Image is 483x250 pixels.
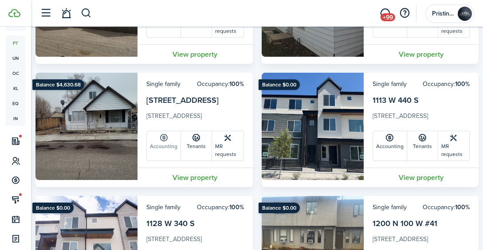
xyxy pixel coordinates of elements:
card-header-left: Single family [373,203,407,212]
img: TenantCloud [8,9,20,17]
a: [STREET_ADDRESS] [146,94,219,106]
a: View property [364,44,479,64]
img: Property avatar [35,73,137,180]
a: 1128 W 340 S [146,218,195,229]
card-description: [STREET_ADDRESS] [373,111,470,125]
a: Notifications [58,2,75,25]
a: View property [137,168,253,187]
ribbon: Balance $0.00 [259,79,300,90]
ribbon: Balance $4,630.68 [32,79,84,90]
b: 100% [455,203,470,212]
button: Open resource center [397,6,412,21]
a: pt [6,35,25,51]
card-header-left: Single family [373,79,407,89]
a: Accounting [373,131,407,160]
a: in [6,111,25,126]
ribbon: Balance $0.00 [259,203,300,213]
a: 1113 W 440 S [373,94,419,106]
span: Pristine Properties Management [432,11,454,17]
a: View property [137,44,253,64]
a: 1200 N 100 W #41 [373,218,437,229]
card-description: [STREET_ADDRESS] [146,111,244,125]
img: Pristine Properties Management [458,7,472,21]
a: kl [6,81,25,96]
a: View property [364,168,479,187]
button: Open sidebar [37,5,54,22]
a: Accounting [147,131,181,160]
card-header-right: Occupancy: [197,79,244,89]
card-description: [STREET_ADDRESS] [146,234,244,249]
a: Tenants [181,131,212,160]
b: 100% [229,203,244,212]
card-header-right: Occupancy: [423,203,470,212]
a: MR requests [212,131,243,160]
a: Messaging [377,2,393,25]
a: Tenants [407,131,438,160]
a: MR requests [438,131,469,160]
a: eq [6,96,25,111]
span: +99 [381,13,395,21]
a: oc [6,66,25,81]
b: 100% [229,79,244,89]
card-header-right: Occupancy: [423,79,470,89]
card-description: [STREET_ADDRESS] [373,234,470,249]
img: Property avatar [262,73,364,180]
card-header-right: Occupancy: [197,203,244,212]
ribbon: Balance $0.00 [32,203,74,213]
button: Search [81,6,92,21]
card-header-left: Single family [146,79,181,89]
card-header-left: Single family [146,203,181,212]
b: 100% [455,79,470,89]
a: un [6,51,25,66]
